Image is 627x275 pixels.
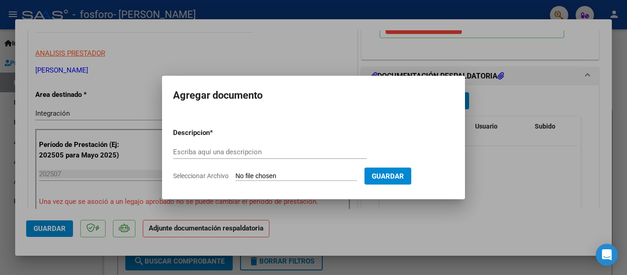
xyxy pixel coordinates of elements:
[596,244,618,266] div: Open Intercom Messenger
[372,172,404,180] span: Guardar
[173,172,229,180] span: Seleccionar Archivo
[364,168,411,185] button: Guardar
[173,128,258,138] p: Descripcion
[173,87,454,104] h2: Agregar documento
